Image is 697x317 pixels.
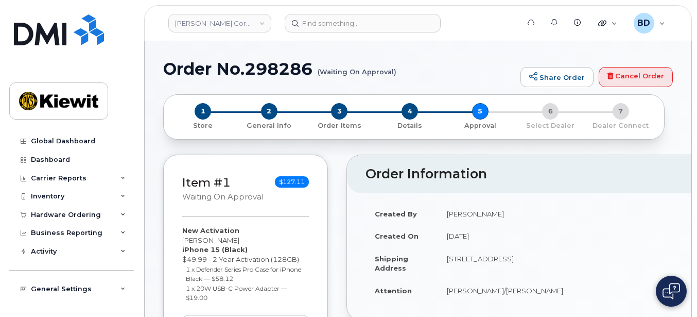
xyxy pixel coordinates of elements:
[375,210,417,218] strong: Created By
[182,192,264,202] small: Waiting On Approval
[599,67,673,88] a: Cancel Order
[238,121,301,130] p: General Info
[234,120,305,130] a: 2 General Info
[375,287,412,295] strong: Attention
[182,245,248,254] strong: iPhone 15 (Black)
[375,255,408,273] strong: Shipping Address
[182,175,231,190] a: Item #1
[520,67,594,88] a: Share Order
[402,103,418,120] span: 4
[663,283,680,299] img: Open chat
[186,265,301,283] small: 1 x Defender Series Pro Case for iPhone Black — $58.12
[195,103,211,120] span: 1
[318,60,396,76] small: (Waiting On Approval)
[261,103,277,120] span: 2
[331,103,347,120] span: 3
[304,120,375,130] a: 3 Order Items
[375,120,445,130] a: 4 Details
[186,285,287,302] small: 1 x 20W USB-C Power Adapter — $19.00
[379,121,441,130] p: Details
[182,226,239,235] strong: New Activation
[375,232,419,240] strong: Created On
[308,121,371,130] p: Order Items
[275,176,309,188] span: $127.11
[176,121,230,130] p: Store
[163,60,515,78] h1: Order No.298286
[172,120,234,130] a: 1 Store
